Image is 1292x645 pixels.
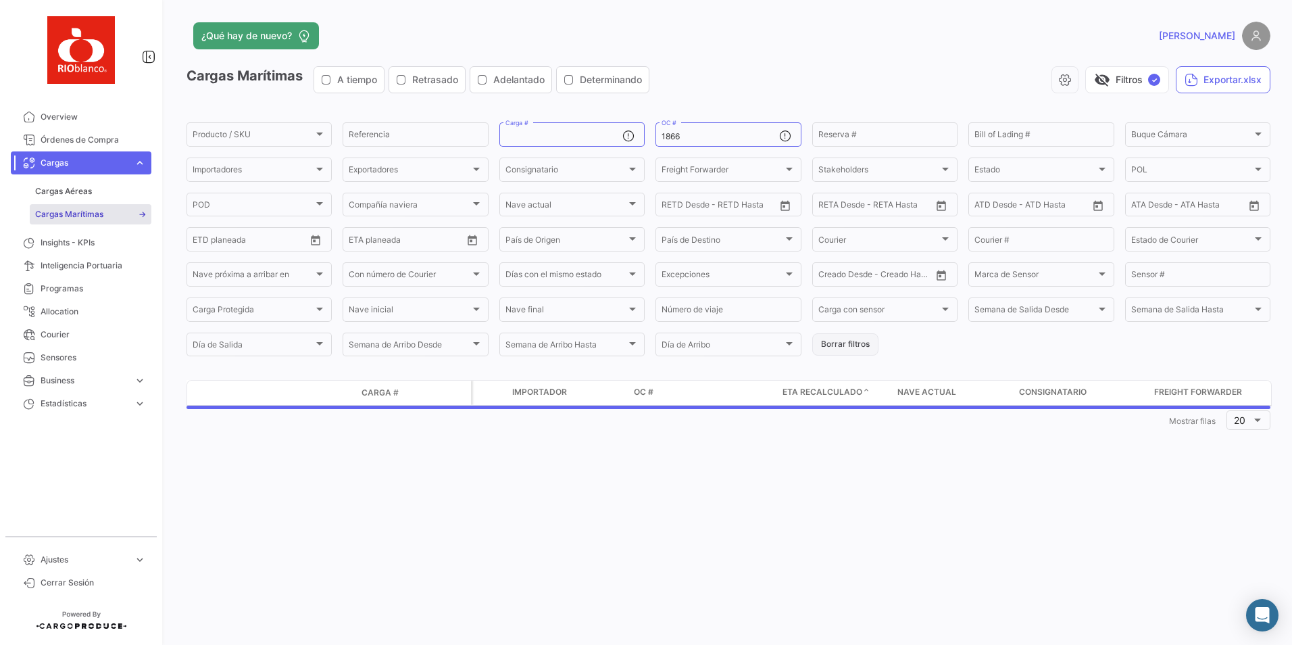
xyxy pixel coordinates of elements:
[1026,202,1080,212] input: ATD Hasta
[818,307,939,316] span: Carga con sensor
[11,277,151,300] a: Programas
[662,202,686,212] input: Desde
[41,329,146,341] span: Courier
[1094,72,1110,88] span: visibility_off
[931,265,951,285] button: Open calendar
[134,398,146,410] span: expand_more
[473,381,507,405] datatable-header-cell: Carga Protegida
[818,167,939,176] span: Stakeholders
[305,230,326,250] button: Open calendar
[11,254,151,277] a: Inteligencia Portuaria
[11,300,151,323] a: Allocation
[11,105,151,128] a: Overview
[1159,29,1235,43] span: [PERSON_NAME]
[897,386,956,398] span: Nave actual
[11,346,151,369] a: Sensores
[662,342,782,352] span: Día de Arribo
[557,67,649,93] button: Determinando
[35,185,92,197] span: Cargas Aéreas
[1234,414,1245,426] span: 20
[134,157,146,169] span: expand_more
[193,202,314,212] span: POD
[11,323,151,346] a: Courier
[1131,167,1252,176] span: POL
[662,237,782,246] span: País de Destino
[1182,202,1236,212] input: ATA Hasta
[505,307,626,316] span: Nave final
[193,307,314,316] span: Carga Protegida
[41,352,146,364] span: Sensores
[356,381,437,404] datatable-header-cell: Carga #
[512,386,567,398] span: Importador
[505,342,626,352] span: Semana de Arribo Hasta
[505,272,626,281] span: Días con el mismo estado
[775,195,795,216] button: Open calendar
[1149,381,1284,405] datatable-header-cell: Freight Forwarder
[1014,381,1149,405] datatable-header-cell: Consignatario
[662,167,782,176] span: Freight Forwarder
[41,260,146,272] span: Inteligencia Portuaria
[507,381,628,405] datatable-header-cell: Importador
[389,67,465,93] button: Retrasado
[349,342,470,352] span: Semana de Arribo Desde
[349,307,470,316] span: Nave inicial
[505,167,626,176] span: Consignatario
[852,202,906,212] input: Hasta
[134,554,146,566] span: expand_more
[1169,416,1216,426] span: Mostrar filas
[337,73,377,87] span: A tiempo
[1085,66,1169,93] button: visibility_offFiltros✓
[974,307,1095,316] span: Semana de Salida Desde
[1176,66,1270,93] button: Exportar.xlsx
[349,202,470,212] span: Compañía naviera
[134,375,146,387] span: expand_more
[248,387,356,398] datatable-header-cell: Estado de Envio
[1148,74,1160,86] span: ✓
[41,554,128,566] span: Ajustes
[892,381,1014,405] datatable-header-cell: Nave actual
[505,237,626,246] span: País de Origen
[193,272,314,281] span: Nave próxima a arribar en
[187,66,653,93] h3: Cargas Marítimas
[1131,237,1252,246] span: Estado de Courier
[35,208,103,220] span: Cargas Marítimas
[470,67,551,93] button: Adelantado
[1131,132,1252,141] span: Buque Cámara
[1246,599,1278,631] div: Abrir Intercom Messenger
[193,237,217,246] input: Desde
[41,398,128,410] span: Estadísticas
[41,237,146,249] span: Insights - KPIs
[41,306,146,318] span: Allocation
[695,202,749,212] input: Hasta
[1244,195,1264,216] button: Open calendar
[634,386,653,398] span: OC #
[41,375,128,387] span: Business
[47,16,115,84] img: rio_blanco.jpg
[11,231,151,254] a: Insights - KPIs
[193,22,319,49] button: ¿Qué hay de nuevo?
[1242,22,1270,50] img: placeholder-user.png
[462,230,482,250] button: Open calendar
[201,29,292,43] span: ¿Qué hay de nuevo?
[1131,307,1252,316] span: Semana de Salida Hasta
[782,386,862,398] span: ETA Recalculado
[580,73,642,87] span: Determinando
[931,195,951,216] button: Open calendar
[505,202,626,212] span: Nave actual
[41,134,146,146] span: Órdenes de Compra
[41,157,128,169] span: Cargas
[777,381,892,405] datatable-header-cell: ETA Recalculado
[11,128,151,151] a: Órdenes de Compra
[662,272,782,281] span: Excepciones
[41,577,146,589] span: Cerrar Sesión
[818,202,843,212] input: Desde
[974,202,1017,212] input: ATD Desde
[1154,386,1242,398] span: Freight Forwarder
[818,272,868,281] input: Creado Desde
[41,111,146,123] span: Overview
[349,237,373,246] input: Desde
[314,67,384,93] button: A tiempo
[30,204,151,224] a: Cargas Marítimas
[877,272,931,281] input: Creado Hasta
[412,73,458,87] span: Retrasado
